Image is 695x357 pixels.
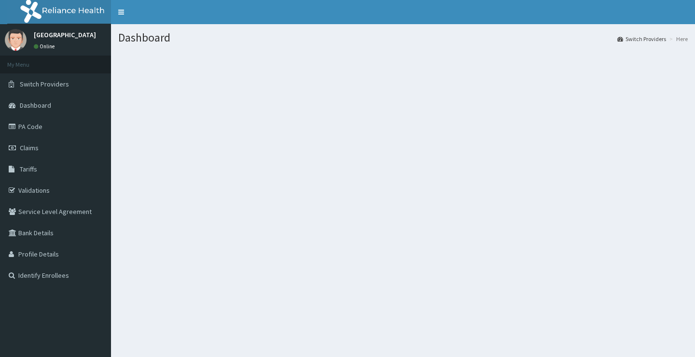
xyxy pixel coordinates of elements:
[5,29,27,51] img: User Image
[20,143,39,152] span: Claims
[34,31,96,38] p: [GEOGRAPHIC_DATA]
[20,101,51,110] span: Dashboard
[20,80,69,88] span: Switch Providers
[617,35,666,43] a: Switch Providers
[667,35,688,43] li: Here
[34,43,57,50] a: Online
[118,31,688,44] h1: Dashboard
[20,165,37,173] span: Tariffs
